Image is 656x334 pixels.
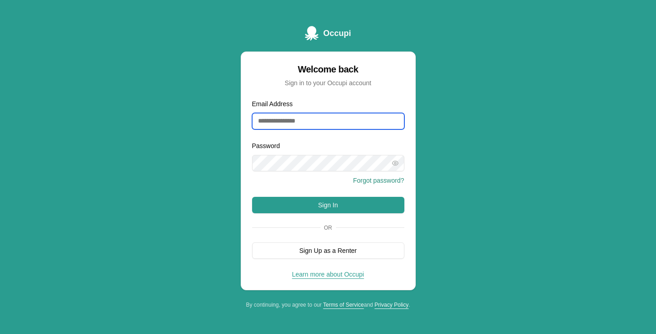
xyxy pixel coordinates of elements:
label: Email Address [252,100,293,108]
button: Sign Up as a Renter [252,242,404,259]
button: Forgot password? [353,176,404,185]
div: Sign in to your Occupi account [252,78,404,87]
span: Or [320,224,336,231]
span: Occupi [323,27,351,40]
label: Password [252,142,280,149]
div: Welcome back [252,63,404,76]
button: Sign In [252,197,404,213]
a: Terms of Service [323,302,364,308]
a: Occupi [305,26,351,41]
a: Privacy Policy [375,302,409,308]
a: Learn more about Occupi [292,271,364,278]
div: By continuing, you agree to our and . [241,301,416,308]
